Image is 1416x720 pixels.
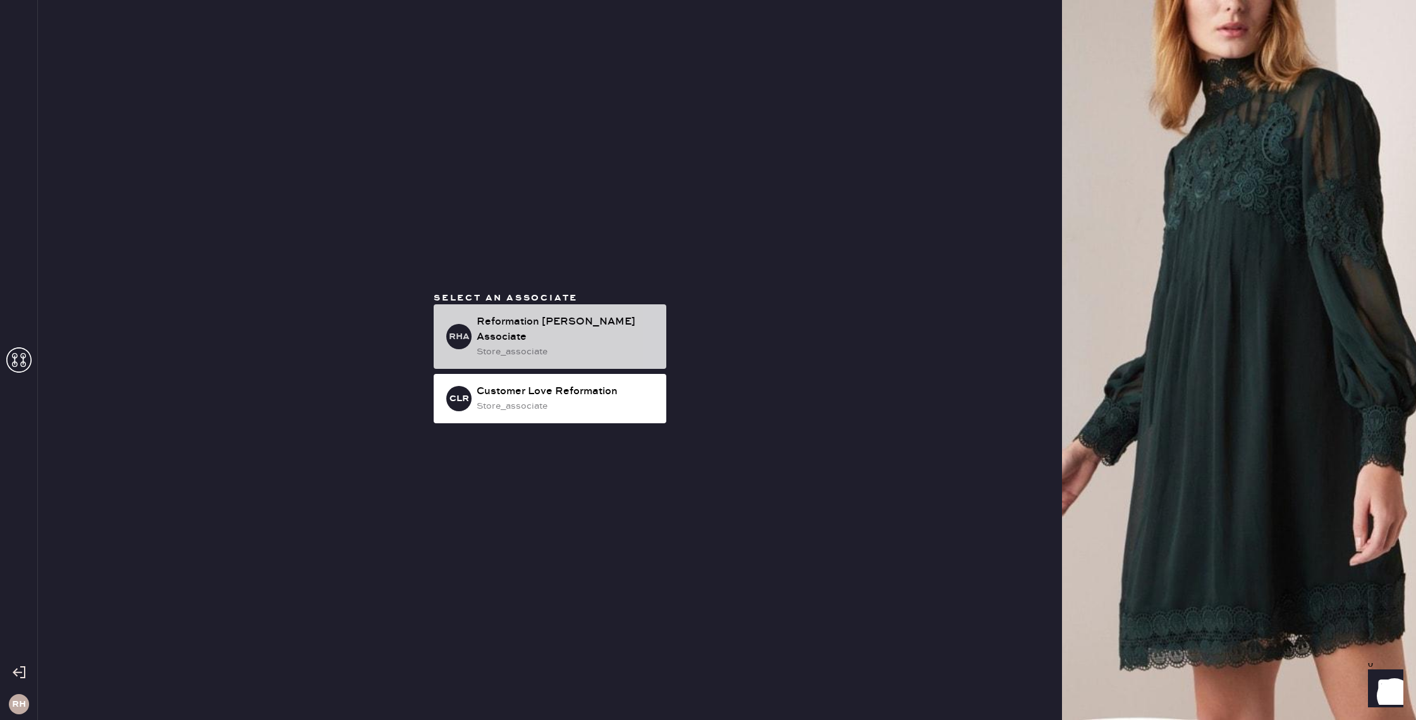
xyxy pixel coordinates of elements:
div: store_associate [477,399,656,413]
iframe: Front Chat [1356,663,1410,717]
h3: RH [12,700,26,709]
span: Select an associate [434,292,578,304]
div: store_associate [477,345,656,359]
h3: CLR [449,394,469,403]
div: Customer Love Reformation [477,384,656,399]
div: Reformation [PERSON_NAME] Associate [477,314,656,345]
h3: RHA [449,332,470,341]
